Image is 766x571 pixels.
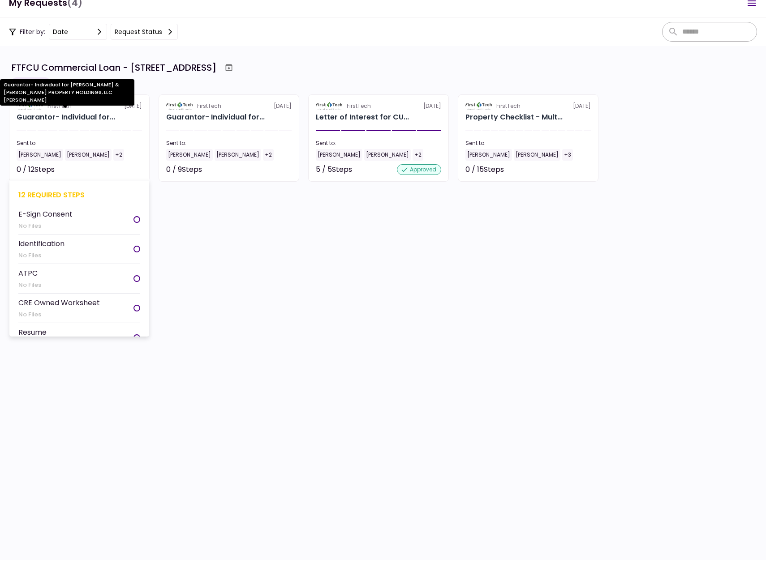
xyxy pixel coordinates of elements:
div: Sent to: [166,139,292,147]
div: Guarantor- Individual for CULLUM & KELLEY PROPERTY HOLDINGS, LLC Keith Cullum [166,112,265,123]
div: Not started [102,164,142,175]
div: Not started [551,164,591,175]
button: Request status [111,24,178,40]
div: [PERSON_NAME] [465,149,512,161]
div: +2 [413,149,423,161]
img: Partner logo [316,102,343,110]
div: +2 [263,149,274,161]
div: Resume [18,327,47,338]
div: 5 / 5 Steps [316,164,352,175]
div: No Files [18,251,65,260]
div: Letter of Interest for CULLUM & KELLEY PROPERTY HOLDINGS, LLC 513 E Caney Street Wharton TX [316,112,409,123]
div: Filter by: [9,24,178,40]
div: [DATE] [316,102,441,110]
div: [DATE] [166,102,292,110]
div: Sent to: [17,139,142,147]
div: 0 / 15 Steps [465,164,504,175]
div: CRE Owned Worksheet [18,297,100,308]
div: No Files [18,222,73,230]
div: Application [12,77,50,86]
div: FTFCU Commercial Loan - [STREET_ADDRESS] [12,61,216,74]
div: [PERSON_NAME] [364,149,411,161]
img: Partner logo [166,102,194,110]
div: 12 required steps [18,189,140,200]
img: Partner logo [465,102,493,110]
div: [PERSON_NAME] [17,149,63,161]
div: [PERSON_NAME] [65,149,112,161]
div: E-Sign Consent [18,209,73,220]
div: 0 / 12 Steps [17,164,55,175]
div: No Files [18,310,100,319]
div: No Files [18,281,41,290]
div: Identification [18,238,65,249]
div: approved [397,164,441,175]
div: FirstTech [496,102,521,110]
div: Guarantor- Individual for CULLUM & KELLEY PROPERTY HOLDINGS, LLC Reginald Kelley [17,112,115,123]
div: Sent to: [465,139,591,147]
div: Sent to: [316,139,441,147]
div: [PERSON_NAME] [316,149,362,161]
div: FirstTech [347,102,371,110]
div: +3 [562,149,573,161]
div: Property Checklist - Multi-Family for CULLUM & KELLEY PROPERTY HOLDINGS, LLC 513 E Caney Street [465,112,563,123]
div: ATPC [18,268,41,279]
button: date [49,24,107,40]
div: 0 / 9 Steps [166,164,202,175]
div: +2 [113,149,124,161]
div: [DATE] [465,102,591,110]
div: date [53,27,68,37]
div: [PERSON_NAME] [514,149,560,161]
div: FirstTech [197,102,221,110]
div: Not started [251,164,292,175]
button: Archive workflow [221,60,237,76]
div: [PERSON_NAME] [166,149,213,161]
div: [PERSON_NAME] [215,149,261,161]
